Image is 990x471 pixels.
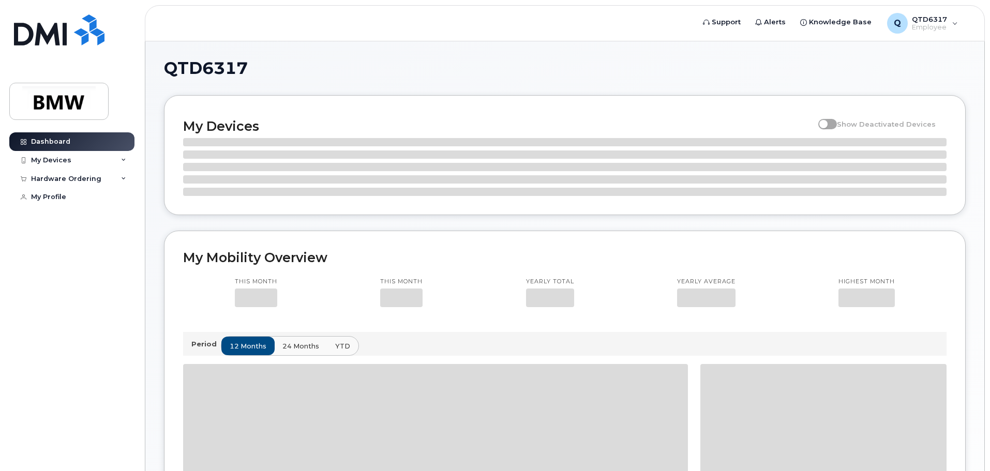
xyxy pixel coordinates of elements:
span: QTD6317 [164,60,248,76]
p: This month [380,278,423,286]
p: Period [191,339,221,349]
span: YTD [335,341,350,351]
span: Show Deactivated Devices [837,120,936,128]
h2: My Devices [183,118,813,134]
p: This month [235,278,277,286]
h2: My Mobility Overview [183,250,947,265]
span: 24 months [282,341,319,351]
input: Show Deactivated Devices [818,114,827,123]
p: Yearly total [526,278,574,286]
p: Yearly average [677,278,736,286]
p: Highest month [838,278,895,286]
